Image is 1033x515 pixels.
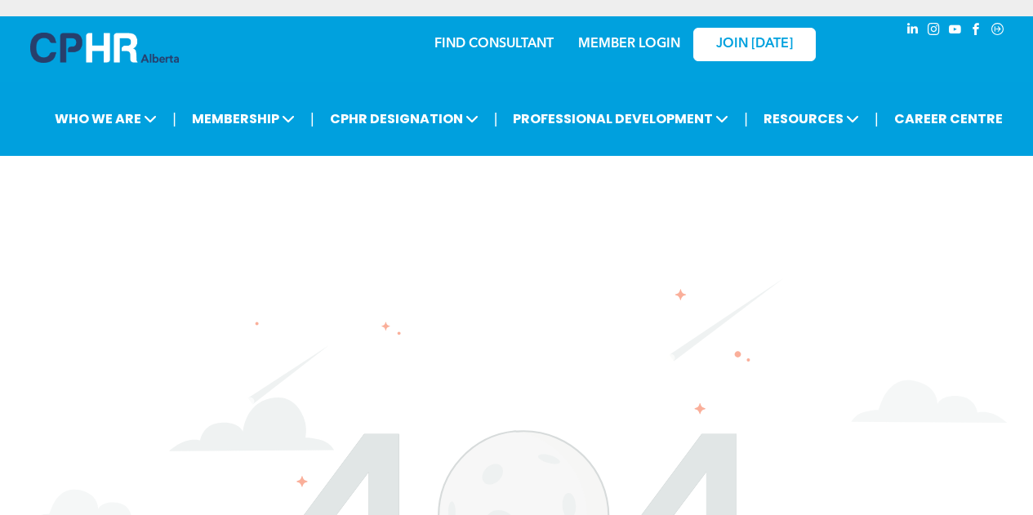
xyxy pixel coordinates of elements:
a: Social network [989,20,1007,42]
a: MEMBER LOGIN [578,38,680,51]
li: | [172,102,176,135]
span: CPHR DESIGNATION [325,104,483,134]
li: | [494,102,498,135]
span: JOIN [DATE] [716,37,793,52]
li: | [744,102,748,135]
a: JOIN [DATE] [693,28,816,61]
a: linkedin [904,20,922,42]
a: facebook [968,20,986,42]
span: WHO WE ARE [50,104,162,134]
li: | [875,102,879,135]
img: A blue and white logo for cp alberta [30,33,179,63]
span: PROFESSIONAL DEVELOPMENT [508,104,733,134]
li: | [310,102,314,135]
span: RESOURCES [759,104,864,134]
a: youtube [946,20,964,42]
a: instagram [925,20,943,42]
a: FIND CONSULTANT [434,38,554,51]
span: MEMBERSHIP [187,104,300,134]
a: CAREER CENTRE [889,104,1008,134]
